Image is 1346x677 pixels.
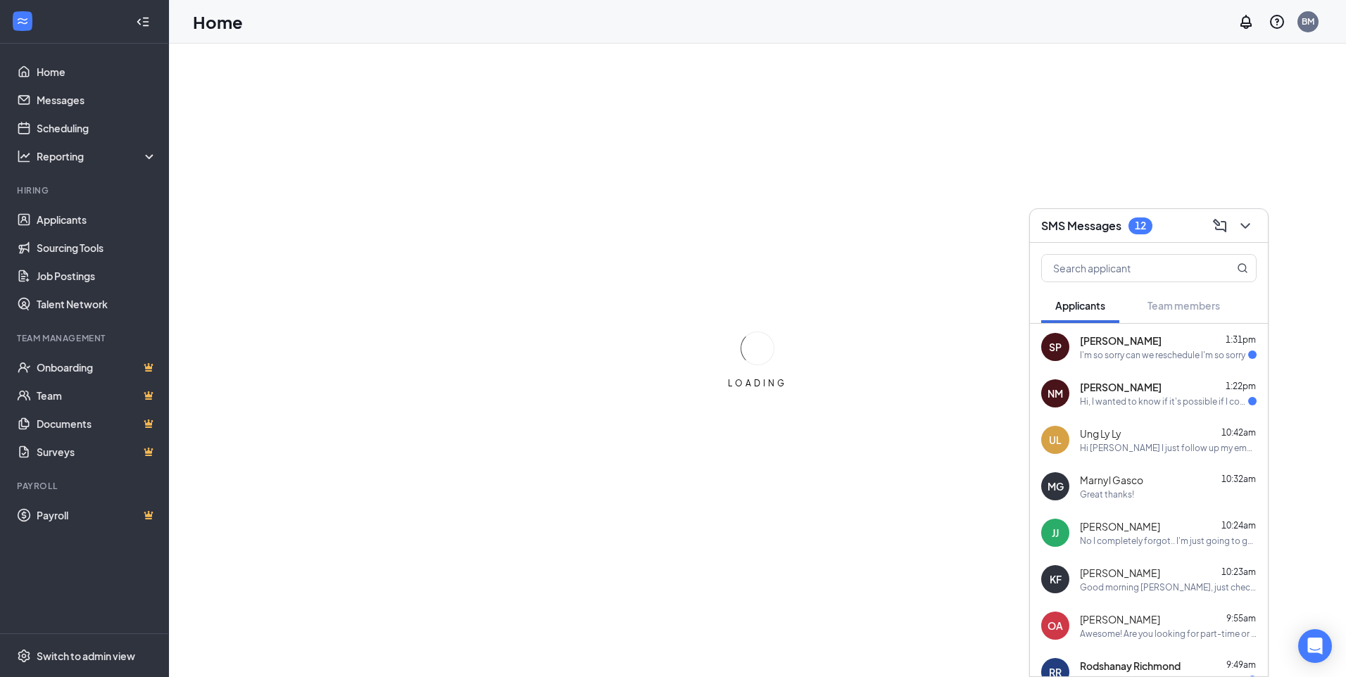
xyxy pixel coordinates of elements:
[1209,215,1231,237] button: ComposeMessage
[1269,13,1285,30] svg: QuestionInfo
[1080,612,1160,626] span: [PERSON_NAME]
[1080,396,1248,407] div: Hi, I wanted to know if it's possible if I could come in to the interview a few hours early
[37,353,157,381] a: OnboardingCrown
[1080,349,1245,361] div: I'm so sorry can we reschedule I'm so sorry
[1049,433,1062,447] div: UL
[1048,386,1063,400] div: NM
[1080,473,1143,487] span: Marnyl Gasco
[1226,613,1256,624] span: 9:55am
[722,377,793,389] div: LOADING
[1080,426,1121,441] span: Ung Ly Ly
[17,184,154,196] div: Hiring
[37,262,157,290] a: Job Postings
[1055,299,1105,312] span: Applicants
[37,149,158,163] div: Reporting
[1080,334,1162,348] span: [PERSON_NAME]
[37,438,157,466] a: SurveysCrown
[1050,572,1062,586] div: KF
[1080,442,1257,454] div: Hi [PERSON_NAME] I just follow up my employment issues is you call my reference and back ground c...
[1234,215,1257,237] button: ChevronDown
[1221,427,1256,438] span: 10:42am
[1226,334,1256,345] span: 1:31pm
[1221,567,1256,577] span: 10:23am
[37,501,157,529] a: PayrollCrown
[1135,220,1146,232] div: 12
[1080,535,1257,547] div: No I completely forgot.. I'm just going to go another route because I'm afraid the same thing is ...
[37,649,135,663] div: Switch to admin view
[1226,659,1256,670] span: 9:49am
[1041,218,1121,234] h3: SMS Messages
[1226,381,1256,391] span: 1:22pm
[1042,255,1209,281] input: Search applicant
[1048,619,1063,633] div: OA
[1052,526,1059,540] div: JJ
[37,114,157,142] a: Scheduling
[1080,659,1181,673] span: Rodshanay Richmond
[1080,628,1257,640] div: Awesome! Are you looking for part-time or full-time?
[1237,262,1248,274] svg: MagnifyingGlass
[1237,217,1254,234] svg: ChevronDown
[1048,479,1064,493] div: MG
[15,14,30,28] svg: WorkstreamLogo
[1080,488,1134,500] div: Great thanks!
[1238,13,1254,30] svg: Notifications
[17,149,31,163] svg: Analysis
[1221,520,1256,531] span: 10:24am
[1080,519,1160,533] span: [PERSON_NAME]
[17,649,31,663] svg: Settings
[17,332,154,344] div: Team Management
[37,410,157,438] a: DocumentsCrown
[37,290,157,318] a: Talent Network
[1080,581,1257,593] div: Good morning [PERSON_NAME], just checking in to see if you were still planning on coming in [DATE...
[1049,340,1062,354] div: SP
[37,86,157,114] a: Messages
[37,205,157,234] a: Applicants
[17,480,154,492] div: Payroll
[1302,15,1314,27] div: BM
[1298,629,1332,663] div: Open Intercom Messenger
[136,15,150,29] svg: Collapse
[193,10,243,34] h1: Home
[37,58,157,86] a: Home
[1221,474,1256,484] span: 10:32am
[1080,566,1160,580] span: [PERSON_NAME]
[1212,217,1228,234] svg: ComposeMessage
[37,234,157,262] a: Sourcing Tools
[37,381,157,410] a: TeamCrown
[1147,299,1220,312] span: Team members
[1080,380,1162,394] span: [PERSON_NAME]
